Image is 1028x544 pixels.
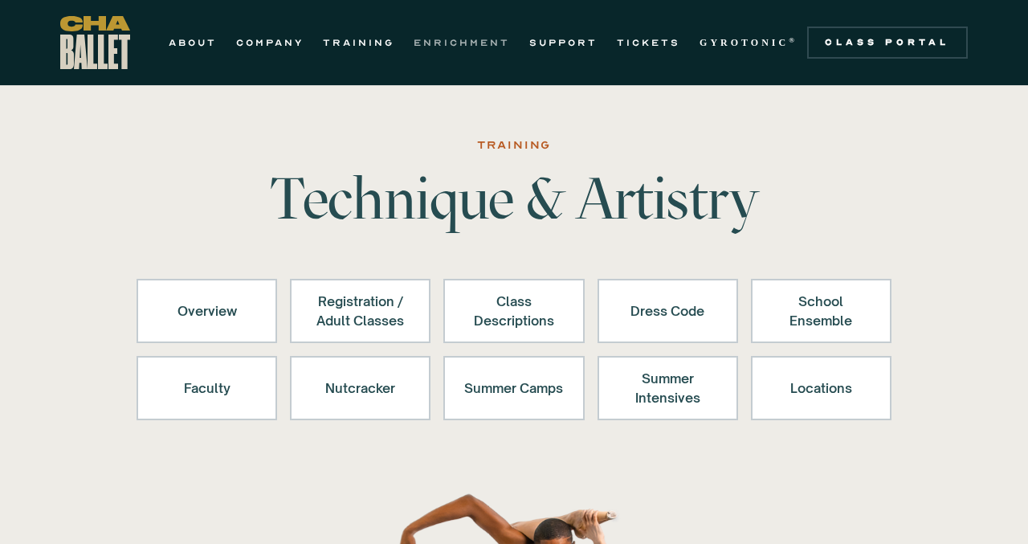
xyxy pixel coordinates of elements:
a: Summer Intensives [598,356,738,420]
a: home [60,16,130,69]
sup: ® [789,36,798,44]
a: Locations [751,356,891,420]
a: Nutcracker [290,356,430,420]
div: Class Descriptions [464,292,563,330]
a: Registration /Adult Classes [290,279,430,343]
a: Overview [137,279,277,343]
a: Class Portal [807,27,968,59]
div: Class Portal [817,36,958,49]
a: TRAINING [323,33,394,52]
div: Summer Intensives [618,369,717,407]
a: TICKETS [617,33,680,52]
div: Registration / Adult Classes [311,292,410,330]
div: School Ensemble [772,292,871,330]
div: Overview [157,292,256,330]
div: Locations [772,369,871,407]
a: ABOUT [169,33,217,52]
a: Dress Code [598,279,738,343]
a: School Ensemble [751,279,891,343]
div: Summer Camps [464,369,563,407]
div: Nutcracker [311,369,410,407]
div: Faculty [157,369,256,407]
div: Training [477,136,551,155]
a: Class Descriptions [443,279,584,343]
h1: Technique & Artistry [263,170,765,227]
a: ENRICHMENT [414,33,510,52]
a: COMPANY [236,33,304,52]
a: Faculty [137,356,277,420]
a: Summer Camps [443,356,584,420]
a: SUPPORT [529,33,598,52]
div: Dress Code [618,292,717,330]
strong: GYROTONIC [700,37,789,48]
a: GYROTONIC® [700,33,798,52]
